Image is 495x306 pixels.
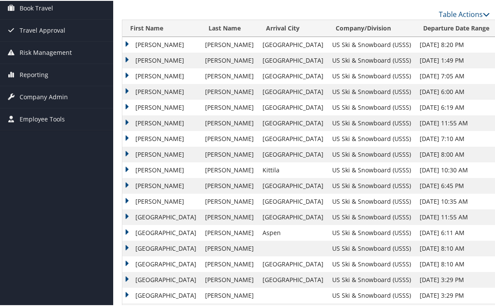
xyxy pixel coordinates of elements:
td: [PERSON_NAME] [122,177,201,193]
span: Company Admin [20,85,68,107]
td: US Ski & Snowboard (USSS) [328,193,415,208]
td: US Ski & Snowboard (USSS) [328,287,415,303]
td: [GEOGRAPHIC_DATA] [122,256,201,271]
a: Table Actions [439,9,490,18]
td: [GEOGRAPHIC_DATA] [258,208,328,224]
td: [PERSON_NAME] [201,161,258,177]
td: [PERSON_NAME] [201,99,258,114]
td: US Ski & Snowboard (USSS) [328,99,415,114]
td: [PERSON_NAME] [122,67,201,83]
td: [GEOGRAPHIC_DATA] [258,256,328,271]
td: [GEOGRAPHIC_DATA] [258,130,328,146]
td: Aspen [258,224,328,240]
td: US Ski & Snowboard (USSS) [328,271,415,287]
td: [GEOGRAPHIC_DATA] [122,224,201,240]
td: [GEOGRAPHIC_DATA] [258,83,328,99]
td: [GEOGRAPHIC_DATA] [258,99,328,114]
td: US Ski & Snowboard (USSS) [328,256,415,271]
th: First Name: activate to sort column ascending [122,19,201,36]
td: [PERSON_NAME] [122,146,201,161]
td: [PERSON_NAME] [122,52,201,67]
td: US Ski & Snowboard (USSS) [328,161,415,177]
td: [PERSON_NAME] [201,146,258,161]
td: [PERSON_NAME] [201,130,258,146]
th: Arrival City: activate to sort column ascending [258,19,328,36]
td: US Ski & Snowboard (USSS) [328,208,415,224]
td: [GEOGRAPHIC_DATA] [122,240,201,256]
td: US Ski & Snowboard (USSS) [328,67,415,83]
span: Reporting [20,63,48,85]
td: [GEOGRAPHIC_DATA] [122,271,201,287]
td: [PERSON_NAME] [201,114,258,130]
td: [PERSON_NAME] [122,130,201,146]
td: [PERSON_NAME] [122,161,201,177]
td: [PERSON_NAME] [201,177,258,193]
td: [PERSON_NAME] [201,36,258,52]
td: [GEOGRAPHIC_DATA] [258,193,328,208]
td: [GEOGRAPHIC_DATA] [258,114,328,130]
td: US Ski & Snowboard (USSS) [328,114,415,130]
td: [GEOGRAPHIC_DATA] [258,52,328,67]
td: US Ski & Snowboard (USSS) [328,83,415,99]
td: [PERSON_NAME] [201,67,258,83]
td: US Ski & Snowboard (USSS) [328,224,415,240]
td: US Ski & Snowboard (USSS) [328,130,415,146]
td: [GEOGRAPHIC_DATA] [258,67,328,83]
td: [PERSON_NAME] [201,208,258,224]
td: [PERSON_NAME] [122,83,201,99]
td: [PERSON_NAME] [201,193,258,208]
td: [PERSON_NAME] [201,256,258,271]
td: Kittila [258,161,328,177]
td: US Ski & Snowboard (USSS) [328,52,415,67]
td: US Ski & Snowboard (USSS) [328,177,415,193]
td: [PERSON_NAME] [201,240,258,256]
td: [PERSON_NAME] [201,224,258,240]
th: Last Name: activate to sort column ascending [201,19,258,36]
td: US Ski & Snowboard (USSS) [328,240,415,256]
td: US Ski & Snowboard (USSS) [328,146,415,161]
td: [GEOGRAPHIC_DATA] [258,177,328,193]
td: [GEOGRAPHIC_DATA] [258,146,328,161]
td: [GEOGRAPHIC_DATA] [258,271,328,287]
td: [PERSON_NAME] [122,99,201,114]
span: Risk Management [20,41,72,63]
td: [PERSON_NAME] [122,193,201,208]
span: Employee Tools [20,108,65,129]
td: US Ski & Snowboard (USSS) [328,36,415,52]
td: [PERSON_NAME] [201,271,258,287]
td: [PERSON_NAME] [201,52,258,67]
td: [GEOGRAPHIC_DATA] [122,208,201,224]
td: [PERSON_NAME] [201,83,258,99]
td: [GEOGRAPHIC_DATA] [258,36,328,52]
td: [GEOGRAPHIC_DATA] [122,287,201,303]
td: [PERSON_NAME] [201,287,258,303]
th: Company/Division [328,19,415,36]
span: Travel Approval [20,19,65,40]
td: [PERSON_NAME] [122,114,201,130]
td: [PERSON_NAME] [122,36,201,52]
